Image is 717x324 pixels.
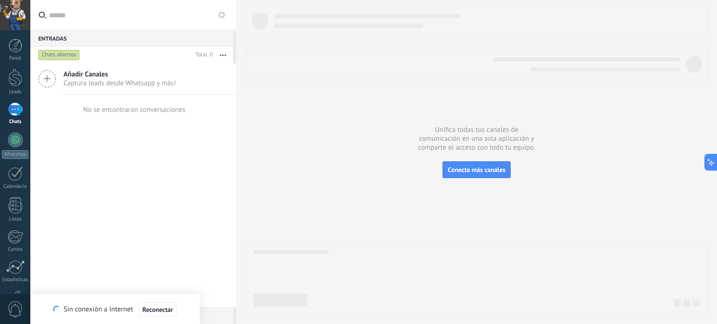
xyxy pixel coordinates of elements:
[2,216,29,222] div: Listas
[2,55,29,62] div: Panel
[2,150,28,159] div: WhatsApp
[2,277,29,283] div: Estadísticas
[443,161,510,178] button: Conecta más canales
[83,105,185,114] div: No se encontraron conversaciones
[2,247,29,253] div: Correo
[142,306,173,313] span: Reconectar
[2,119,29,125] div: Chats
[63,79,176,88] span: Captura leads desde Whatsapp y más!
[192,50,213,60] div: Total: 0
[38,49,80,61] div: Chats abiertos
[53,302,176,317] div: Sin conexión a Internet
[139,302,177,317] button: Reconectar
[63,70,176,79] span: Añadir Canales
[2,184,29,190] div: Calendario
[2,89,29,95] div: Leads
[30,30,233,47] div: Entradas
[448,165,505,174] span: Conecta más canales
